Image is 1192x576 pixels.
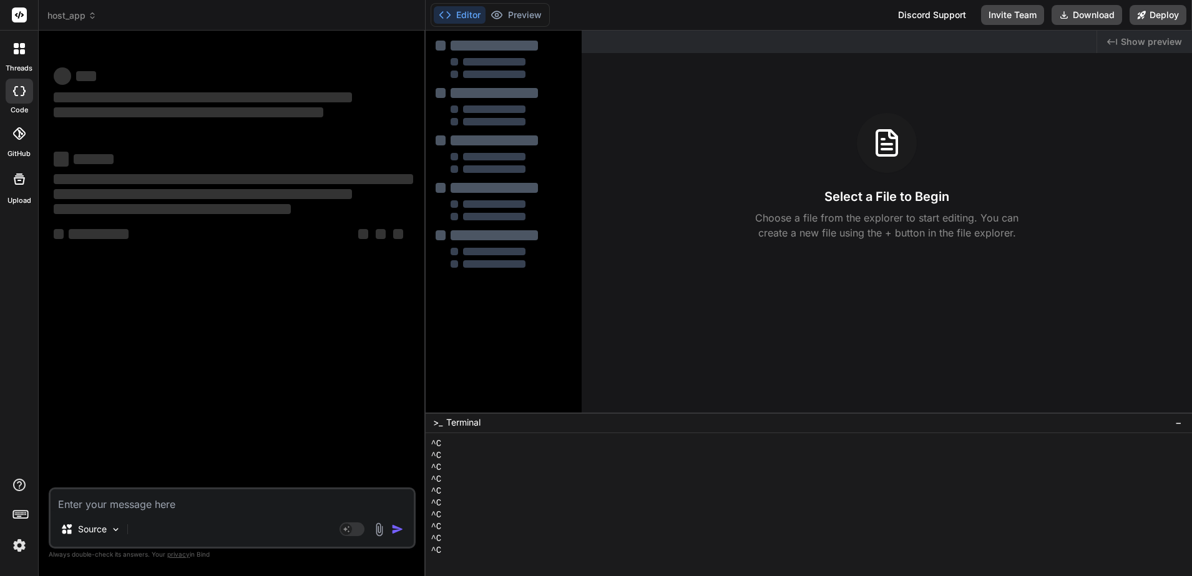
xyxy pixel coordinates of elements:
[431,497,441,509] span: ^C
[358,229,368,239] span: ‌
[47,9,97,22] span: host_app
[54,174,413,184] span: ‌
[372,522,386,537] img: attachment
[431,545,441,557] span: ^C
[486,6,547,24] button: Preview
[446,416,481,429] span: Terminal
[7,195,31,206] label: Upload
[431,509,441,521] span: ^C
[891,5,974,25] div: Discord Support
[167,550,190,558] span: privacy
[7,149,31,159] label: GitHub
[54,189,352,199] span: ‌
[6,63,32,74] label: threads
[54,107,323,117] span: ‌
[431,521,441,533] span: ^C
[110,524,121,535] img: Pick Models
[54,229,64,239] span: ‌
[54,92,352,102] span: ‌
[54,204,291,214] span: ‌
[1052,5,1122,25] button: Download
[391,523,404,535] img: icon
[1121,36,1182,48] span: Show preview
[9,535,30,556] img: settings
[78,523,107,535] p: Source
[54,67,71,85] span: ‌
[1130,5,1186,25] button: Deploy
[431,450,441,462] span: ^C
[824,188,949,205] h3: Select a File to Begin
[431,438,441,450] span: ^C
[69,229,129,239] span: ‌
[434,6,486,24] button: Editor
[1175,416,1182,429] span: −
[431,533,441,545] span: ^C
[393,229,403,239] span: ‌
[76,71,96,81] span: ‌
[74,154,114,164] span: ‌
[49,549,416,560] p: Always double-check its answers. Your in Bind
[431,486,441,497] span: ^C
[431,474,441,486] span: ^C
[433,416,442,429] span: >_
[981,5,1044,25] button: Invite Team
[376,229,386,239] span: ‌
[1173,412,1185,432] button: −
[11,105,28,115] label: code
[747,210,1027,240] p: Choose a file from the explorer to start editing. You can create a new file using the + button in...
[431,462,441,474] span: ^C
[54,152,69,167] span: ‌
